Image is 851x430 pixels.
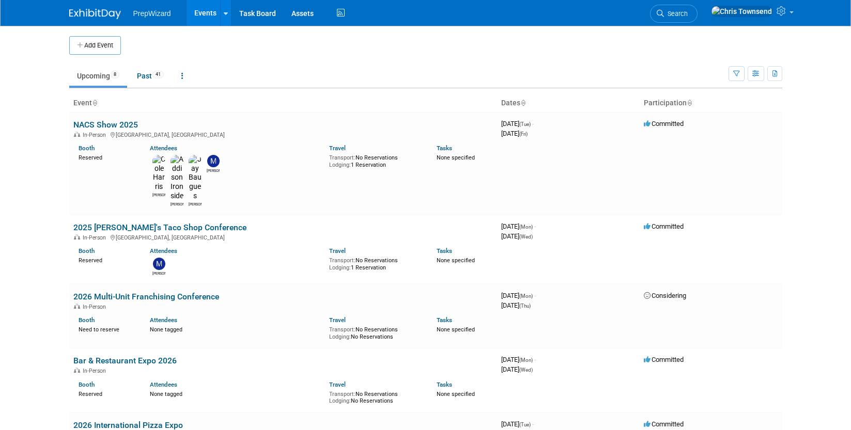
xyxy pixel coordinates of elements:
[501,365,533,373] span: [DATE]
[150,324,321,333] div: None tagged
[73,420,183,430] a: 2026 International Pizza Expo
[79,145,95,152] a: Booth
[644,292,686,299] span: Considering
[73,120,138,130] a: NACS Show 2025
[501,120,534,128] span: [DATE]
[437,247,452,254] a: Tasks
[69,66,127,86] a: Upcoming8
[150,145,177,152] a: Attendees
[152,192,165,198] div: Cole Harris
[329,162,351,168] span: Lodging:
[519,367,533,373] span: (Wed)
[73,233,493,241] div: [GEOGRAPHIC_DATA], [GEOGRAPHIC_DATA]
[79,381,95,388] a: Booth
[83,132,109,138] span: In-Person
[171,155,183,201] img: Addison Ironside
[437,154,475,161] span: None specified
[437,316,452,324] a: Tasks
[519,121,531,127] span: (Tue)
[92,99,97,107] a: Sort by Event Name
[329,316,346,324] a: Travel
[207,167,220,173] div: Matt Sanders
[437,381,452,388] a: Tasks
[644,420,684,428] span: Committed
[519,422,531,427] span: (Tue)
[534,356,536,363] span: -
[329,389,421,405] div: No Reservations No Reservations
[207,155,220,167] img: Matt Sanders
[519,303,531,309] span: (Thu)
[152,71,164,78] span: 41
[74,234,80,240] img: In-Person Event
[437,391,475,397] span: None specified
[687,99,692,107] a: Sort by Participation Type
[532,120,534,128] span: -
[519,357,533,363] span: (Mon)
[644,356,684,363] span: Committed
[329,145,346,152] a: Travel
[534,222,536,230] span: -
[73,292,219,301] a: 2026 Multi-Unit Franchising Conference
[74,304,80,309] img: In-Person Event
[329,391,355,397] span: Transport:
[501,222,536,230] span: [DATE]
[74,368,80,373] img: In-Person Event
[520,99,525,107] a: Sort by Start Date
[150,247,177,254] a: Attendees
[69,36,121,55] button: Add Event
[519,131,528,137] span: (Fri)
[501,420,534,428] span: [DATE]
[711,6,772,17] img: Chris Townsend
[501,356,536,363] span: [DATE]
[189,201,202,207] div: Jay Baugues
[644,222,684,230] span: Committed
[534,292,536,299] span: -
[329,247,346,254] a: Travel
[497,94,640,112] th: Dates
[74,132,80,137] img: In-Person Event
[644,120,684,128] span: Committed
[650,5,698,23] a: Search
[150,381,177,388] a: Attendees
[329,264,351,271] span: Lodging:
[664,10,688,18] span: Search
[329,397,351,404] span: Lodging:
[73,222,246,232] a: 2025 [PERSON_NAME]'s Taco Shop Conference
[501,232,533,240] span: [DATE]
[73,356,177,365] a: Bar & Restaurant Expo 2026
[133,9,171,18] span: PrepWizard
[79,255,135,264] div: Reserved
[129,66,172,86] a: Past41
[329,255,421,271] div: No Reservations 1 Reservation
[437,145,452,152] a: Tasks
[79,389,135,398] div: Reserved
[329,381,346,388] a: Travel
[79,324,135,333] div: Need to reserve
[73,130,493,138] div: [GEOGRAPHIC_DATA], [GEOGRAPHIC_DATA]
[501,130,528,137] span: [DATE]
[83,368,109,374] span: In-Person
[153,258,165,270] img: Matt Sanders
[79,152,135,162] div: Reserved
[69,94,497,112] th: Event
[152,270,165,276] div: Matt Sanders
[150,389,321,398] div: None tagged
[437,326,475,333] span: None specified
[501,301,531,309] span: [DATE]
[152,155,165,192] img: Cole Harris
[501,292,536,299] span: [DATE]
[532,420,534,428] span: -
[519,234,533,240] span: (Wed)
[83,304,109,310] span: In-Person
[83,234,109,241] span: In-Person
[640,94,782,112] th: Participation
[519,293,533,299] span: (Mon)
[69,9,121,19] img: ExhibitDay
[171,201,183,207] div: Addison Ironside
[329,333,351,340] span: Lodging:
[189,155,202,201] img: Jay Baugues
[437,257,475,264] span: None specified
[79,247,95,254] a: Booth
[79,316,95,324] a: Booth
[150,316,177,324] a: Attendees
